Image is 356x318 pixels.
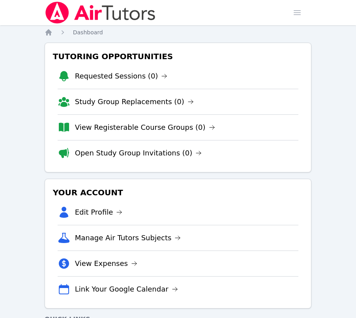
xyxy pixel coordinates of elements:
[45,2,156,24] img: Air Tutors
[73,29,103,36] span: Dashboard
[75,258,137,269] a: View Expenses
[75,71,168,82] a: Requested Sessions (0)
[45,28,312,36] nav: Breadcrumb
[75,232,181,243] a: Manage Air Tutors Subjects
[73,28,103,36] a: Dashboard
[75,96,194,107] a: Study Group Replacements (0)
[51,49,305,64] h3: Tutoring Opportunities
[75,122,215,133] a: View Registerable Course Groups (0)
[75,207,123,218] a: Edit Profile
[75,284,178,295] a: Link Your Google Calendar
[51,185,305,200] h3: Your Account
[75,148,202,159] a: Open Study Group Invitations (0)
